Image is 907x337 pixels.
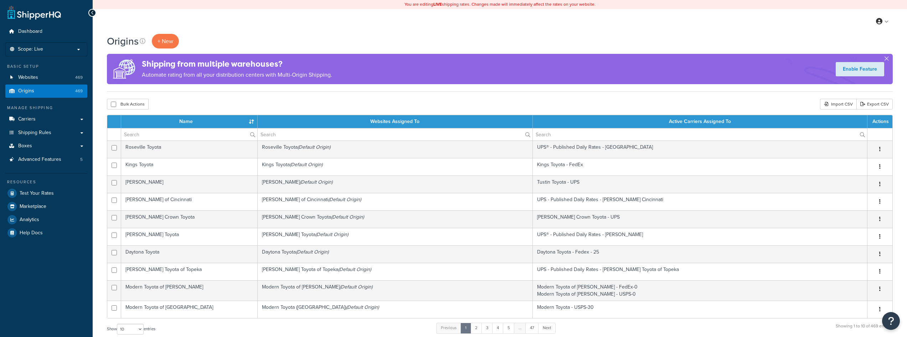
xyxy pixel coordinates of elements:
[470,323,482,333] a: 2
[18,46,43,52] span: Scope: Live
[258,141,533,158] td: Roseville Toyota
[152,34,179,48] a: + New
[533,141,867,158] td: UPS® - Published Daily Rates - [GEOGRAPHIC_DATA]
[121,175,258,193] td: [PERSON_NAME]
[121,263,258,280] td: [PERSON_NAME] Toyota of Topeka
[836,62,884,76] a: Enable Feature
[533,301,867,318] td: Modern Toyota - USPS-30
[882,312,900,330] button: Open Resource Center
[75,75,83,81] span: 469
[338,266,371,273] i: (Default Origin)
[258,301,533,318] td: Modern Toyota ([GEOGRAPHIC_DATA])
[5,63,87,70] div: Basic Setup
[258,280,533,301] td: Modern Toyota of [PERSON_NAME]
[121,115,258,128] th: Name : activate to sort column ascending
[856,99,893,109] a: Export CSV
[7,5,61,20] a: ShipperHQ Home
[258,263,533,280] td: [PERSON_NAME] Toyota of Topeka
[107,34,139,48] h1: Origins
[121,210,258,228] td: [PERSON_NAME] Crown Toyota
[5,153,87,166] a: Advanced Features 5
[75,88,83,94] span: 469
[121,141,258,158] td: Roseville Toyota
[533,228,867,245] td: UPS® - Published Daily Rates - [PERSON_NAME]
[18,29,42,35] span: Dashboard
[533,280,867,301] td: Modern Toyota of [PERSON_NAME] - FedEx-0 Modern Toyota of [PERSON_NAME] - USPS-0
[525,323,539,333] a: 47
[533,115,867,128] th: Active Carriers Assigned To
[514,323,526,333] a: …
[5,85,87,98] a: Origins 469
[5,200,87,213] a: Marketplace
[5,213,87,226] a: Analytics
[5,25,87,38] a: Dashboard
[5,179,87,185] div: Resources
[5,105,87,111] div: Manage Shipping
[258,175,533,193] td: [PERSON_NAME]
[533,193,867,210] td: UPS - Published Daily Rates - [PERSON_NAME] Cincinnati
[538,323,556,333] a: Next
[300,178,333,186] i: (Default Origin)
[481,323,493,333] a: 3
[20,230,43,236] span: Help Docs
[328,196,361,203] i: (Default Origin)
[18,88,34,94] span: Origins
[331,213,364,221] i: (Default Origin)
[18,143,32,149] span: Boxes
[107,99,149,109] button: Bulk Actions
[258,158,533,175] td: Kings Toyota
[20,217,39,223] span: Analytics
[5,187,87,200] a: Test Your Rates
[315,231,348,238] i: (Default Origin)
[503,323,515,333] a: 5
[20,190,54,196] span: Test Your Rates
[20,204,46,210] span: Marketplace
[492,323,504,333] a: 4
[433,1,442,7] b: LIVE
[298,143,330,151] i: (Default Origin)
[460,323,471,333] a: 1
[18,116,36,122] span: Carriers
[533,210,867,228] td: [PERSON_NAME] Crown Toyota - UPS
[533,245,867,263] td: Daytona Toyota - Fedex - 25
[258,245,533,263] td: Daytona Toyota
[121,228,258,245] td: [PERSON_NAME] Toyota
[533,158,867,175] td: Kings Toyota - FedEx
[5,71,87,84] a: Websites 469
[18,157,61,163] span: Advanced Features
[117,324,144,335] select: Showentries
[158,37,173,45] span: + New
[107,54,142,84] img: ad-origins-multi-dfa493678c5a35abed25fd24b4b8a3fa3505936ce257c16c00bdefe2f3200be3.png
[121,158,258,175] td: Kings Toyota
[121,301,258,318] td: Modern Toyota of [GEOGRAPHIC_DATA]
[346,303,379,311] i: (Default Origin)
[121,245,258,263] td: Daytona Toyota
[142,58,332,70] h4: Shipping from multiple warehouses?
[5,139,87,153] a: Boxes
[5,226,87,239] a: Help Docs
[18,130,51,136] span: Shipping Rules
[80,157,83,163] span: 5
[5,126,87,139] a: Shipping Rules
[107,324,155,335] label: Show entries
[5,113,87,126] a: Carriers
[5,85,87,98] li: Origins
[533,263,867,280] td: UPS - Published Daily Rates - [PERSON_NAME] Toyota of Topeka
[121,128,257,141] input: Search
[258,210,533,228] td: [PERSON_NAME] Crown Toyota
[533,128,867,141] input: Search
[258,193,533,210] td: [PERSON_NAME] of Cincinnati
[436,323,461,333] a: Previous
[142,70,332,80] p: Automate rating from all your distribution centers with Multi-Origin Shipping.
[121,280,258,301] td: Modern Toyota of [PERSON_NAME]
[820,99,856,109] div: Import CSV
[290,161,323,168] i: (Default Origin)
